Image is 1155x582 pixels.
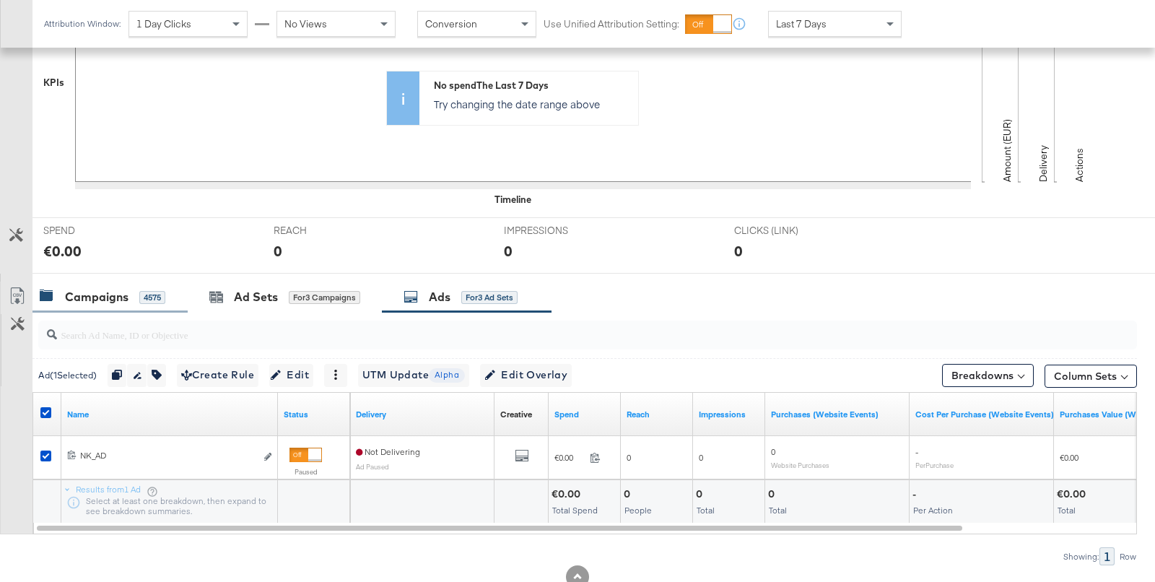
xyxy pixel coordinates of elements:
a: Reflects the ability of your Ad to achieve delivery. [356,409,489,420]
div: - [912,487,920,501]
div: Ads [429,289,450,305]
span: SPEND [43,224,152,238]
button: Edit [269,364,313,387]
span: - [915,446,918,457]
div: 1 [1099,547,1115,565]
div: Row [1119,552,1137,562]
button: UTM UpdateAlpha [358,364,469,387]
span: Total [1058,505,1076,516]
span: Edit Overlay [484,366,567,384]
span: Conversion [425,17,477,30]
div: €0.00 [552,487,585,501]
a: The number of people your ad was served to. [627,409,687,420]
button: Breakdowns [942,364,1034,387]
div: 0 [274,240,282,261]
span: Total Spend [552,505,598,516]
div: for 3 Ad Sets [461,291,518,304]
sub: Per Purchase [915,461,954,469]
label: Use Unified Attribution Setting: [544,17,679,31]
input: Search Ad Name, ID or Objective [57,315,1038,343]
span: Total [769,505,787,516]
div: No spend The Last 7 Days [434,79,631,92]
button: Edit Overlay [480,364,572,387]
div: 0 [696,487,707,501]
div: 4575 [139,291,165,304]
div: Campaigns [65,289,128,305]
span: No Views [284,17,327,30]
sub: Website Purchases [771,461,829,469]
a: Shows the current state of your Ad. [284,409,344,420]
span: 0 [627,452,631,463]
span: Create Rule [181,366,254,384]
sub: Ad Paused [356,462,389,471]
div: 0 [734,240,743,261]
span: UTM Update [362,366,465,384]
div: NK_AD [80,450,256,461]
div: 0 [768,487,779,501]
span: 0 [771,446,775,457]
div: for 3 Campaigns [289,291,360,304]
span: Per Action [913,505,953,516]
span: €0.00 [554,452,584,463]
div: Creative [500,409,532,420]
a: The number of times a purchase was made tracked by your Custom Audience pixel on your website aft... [771,409,904,420]
span: IMPRESSIONS [504,224,612,238]
div: Attribution Window: [43,19,121,29]
span: CLICKS (LINK) [734,224,842,238]
span: €0.00 [1060,452,1078,463]
a: The average cost for each purchase tracked by your Custom Audience pixel on your website after pe... [915,409,1054,420]
p: Try changing the date range above [434,97,631,111]
span: 1 Day Clicks [136,17,191,30]
span: REACH [274,224,382,238]
span: Edit [274,366,309,384]
div: Showing: [1063,552,1099,562]
div: 0 [504,240,513,261]
label: Paused [289,467,322,477]
span: Total [697,505,715,516]
span: People [624,505,652,516]
div: €0.00 [43,240,82,261]
span: Alpha [429,368,465,382]
a: Ad Name. [67,409,272,420]
div: Ad ( 1 Selected) [38,369,97,382]
div: Ad Sets [234,289,278,305]
button: Column Sets [1045,365,1137,388]
div: €0.00 [1057,487,1090,501]
span: Last 7 Days [776,17,827,30]
div: 0 [624,487,635,501]
a: Shows the creative associated with your ad. [500,409,532,420]
a: The number of times your ad was served. On mobile apps an ad is counted as served the first time ... [699,409,759,420]
span: Not Delivering [356,446,420,457]
button: Create Rule [177,364,258,387]
span: 0 [699,452,703,463]
a: The total amount spent to date. [554,409,615,420]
